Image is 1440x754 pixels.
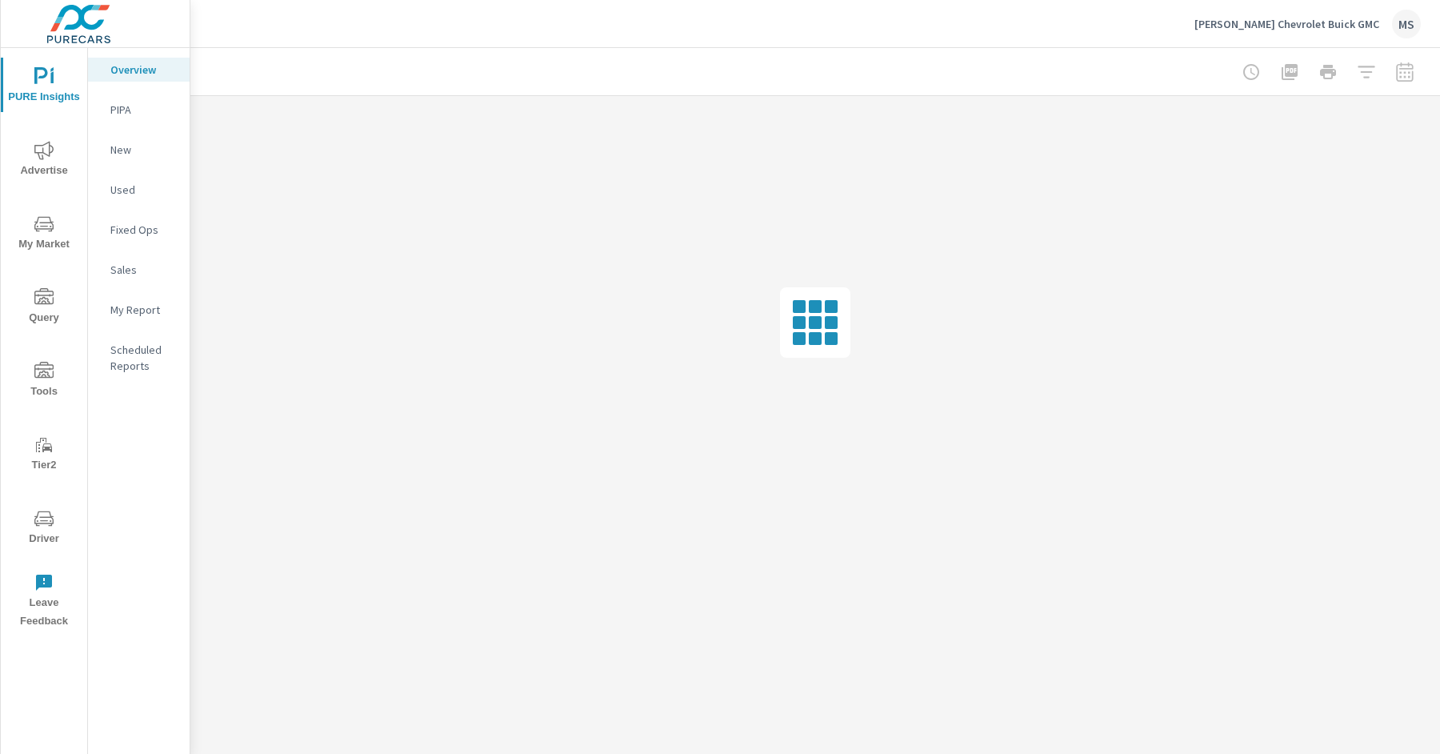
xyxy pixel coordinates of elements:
[88,138,190,162] div: New
[110,182,177,198] p: Used
[88,178,190,202] div: Used
[6,509,82,548] span: Driver
[110,142,177,158] p: New
[88,298,190,322] div: My Report
[110,102,177,118] p: PIPA
[110,342,177,374] p: Scheduled Reports
[110,62,177,78] p: Overview
[6,435,82,475] span: Tier2
[6,215,82,254] span: My Market
[6,67,82,106] span: PURE Insights
[88,218,190,242] div: Fixed Ops
[1194,17,1379,31] p: [PERSON_NAME] Chevrolet Buick GMC
[6,362,82,401] span: Tools
[88,258,190,282] div: Sales
[88,338,190,378] div: Scheduled Reports
[1,48,87,637] div: nav menu
[88,98,190,122] div: PIPA
[110,262,177,278] p: Sales
[88,58,190,82] div: Overview
[6,288,82,327] span: Query
[1392,10,1421,38] div: MS
[110,222,177,238] p: Fixed Ops
[110,302,177,318] p: My Report
[6,573,82,631] span: Leave Feedback
[6,141,82,180] span: Advertise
